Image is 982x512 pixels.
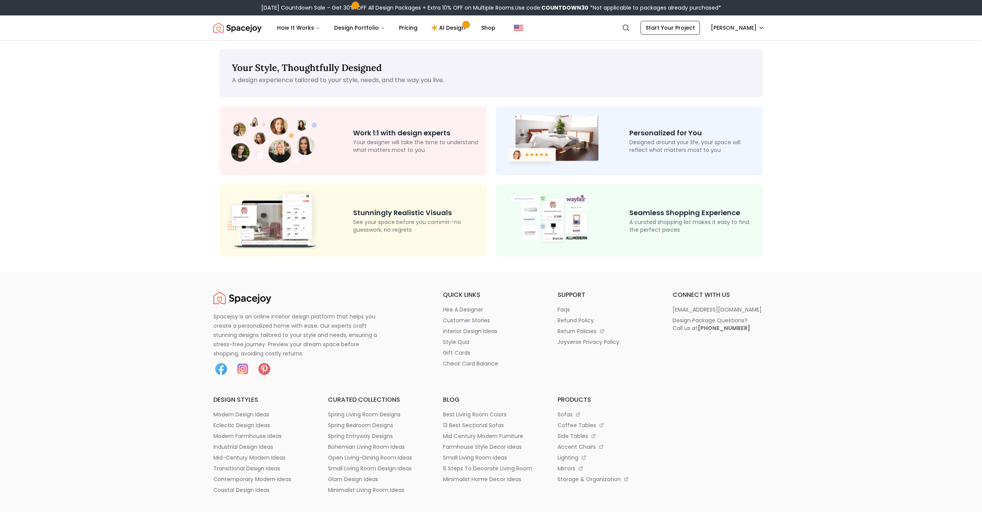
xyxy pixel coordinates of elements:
[328,411,401,418] p: spring living room designs
[213,15,769,40] nav: Global
[213,290,271,306] img: Spacejoy Logo
[541,4,588,12] b: COUNTDOWN30
[213,432,282,440] p: modern farmhouse ideas
[673,290,769,300] h6: connect with us
[328,20,391,35] button: Design Portfolio
[328,475,378,483] p: glam design ideas
[673,317,769,332] a: Design Package Questions?Call us at[PHONE_NUMBER]
[232,62,750,74] p: Your Style, Thoughtfully Designed
[328,443,405,451] p: bohemian living room ideas
[328,465,424,472] a: small living room design ideas
[558,432,588,440] p: side tables
[257,361,272,377] img: Pinterest icon
[558,475,621,483] p: storage & organization
[226,190,322,250] img: 3D Design
[328,421,424,429] a: spring bedroom designs
[558,411,654,418] a: sofas
[558,395,654,404] h6: products
[213,486,270,494] p: coastal design ideas
[558,411,573,418] p: sofas
[213,20,262,35] a: Spacejoy
[558,421,654,429] a: coffee tables
[213,395,310,404] h6: design styles
[558,465,654,472] a: mirrors
[213,475,310,483] a: contemporary modern ideas
[213,20,262,35] img: Spacejoy Logo
[558,475,654,483] a: storage & organization
[232,76,750,85] p: A design experience tailored to your style, needs, and the way you live.
[213,454,286,461] p: mid-century modern ideas
[558,454,654,461] a: lighting
[502,193,598,248] img: Shop Design
[353,207,480,218] p: Stunningly Realistic Visuals
[328,454,424,461] a: open living-dining room ideas
[443,290,539,300] h6: quick links
[558,338,654,346] a: joyverse privacy policy
[588,4,721,12] span: *Not applicable to packages already purchased*
[271,20,502,35] nav: Main
[271,20,326,35] button: How It Works
[353,128,480,138] p: Work 1:1 with design experts
[629,218,757,234] p: A curated shopping list makes it easy to find the perfect pieces
[443,432,523,440] p: mid century modern furniture
[443,454,539,461] a: small living room ideas
[328,421,393,429] p: spring bedroom designs
[514,23,523,32] img: United States
[328,454,412,461] p: open living-dining room ideas
[353,138,480,154] p: Your designer will take the time to understand what matters most to you.
[558,317,594,324] p: refund policy
[226,114,322,168] img: Design Experts
[558,421,596,429] p: coffee tables
[443,443,522,451] p: farmhouse style decor ideas
[213,411,269,418] p: modern design ideas
[443,465,532,472] p: 6 steps to decorate living room
[558,465,575,472] p: mirrors
[629,207,757,218] p: Seamless Shopping Experience
[443,317,539,324] a: customer stories
[328,443,424,451] a: bohemian living room ideas
[443,421,539,429] a: 13 best sectional sofas
[443,306,539,313] a: hire a designer
[706,21,769,35] button: [PERSON_NAME]
[698,324,750,332] b: [PHONE_NUMBER]
[261,4,721,12] div: [DATE] Countdown Sale – Get 30% OFF All Design Packages + Extra 10% OFF on Multiple Rooms.
[558,327,654,335] a: return policies
[213,443,273,451] p: industrial design ideas
[443,475,521,483] p: minimalist home decor ideas
[235,361,250,377] img: Instagram icon
[213,361,229,377] img: Facebook icon
[443,443,539,451] a: farmhouse style decor ideas
[443,432,539,440] a: mid century modern furniture
[213,486,310,494] a: coastal design ideas
[443,349,539,357] a: gift cards
[502,113,598,169] img: Room Design
[629,138,757,154] p: Designed around your life, your space will reflect what matters most to you
[213,454,310,461] a: mid-century modern ideas
[443,454,507,461] p: small living room ideas
[213,432,310,440] a: modern farmhouse ideas
[558,317,654,324] a: refund policy
[443,465,539,472] a: 6 steps to decorate living room
[558,306,570,313] p: faqs
[558,432,654,440] a: side tables
[443,327,497,335] p: interior design ideas
[629,128,757,138] p: Personalized for You
[673,306,762,313] p: [EMAIL_ADDRESS][DOMAIN_NAME]
[443,327,539,335] a: interior design ideas
[558,443,596,451] p: accent chairs
[443,317,490,324] p: customer stories
[425,20,473,35] a: AI Design
[328,411,424,418] a: spring living room designs
[213,465,280,472] p: transitional design ideas
[558,454,578,461] p: lighting
[673,317,750,332] div: Design Package Questions? Call us at
[328,486,404,494] p: minimalist living room ideas
[515,4,588,12] span: Use code:
[558,443,654,451] a: accent chairs
[558,338,619,346] p: joyverse privacy policy
[213,421,270,429] p: eclectic design ideas
[213,465,310,472] a: transitional design ideas
[475,20,502,35] a: Shop
[443,475,539,483] a: minimalist home decor ideas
